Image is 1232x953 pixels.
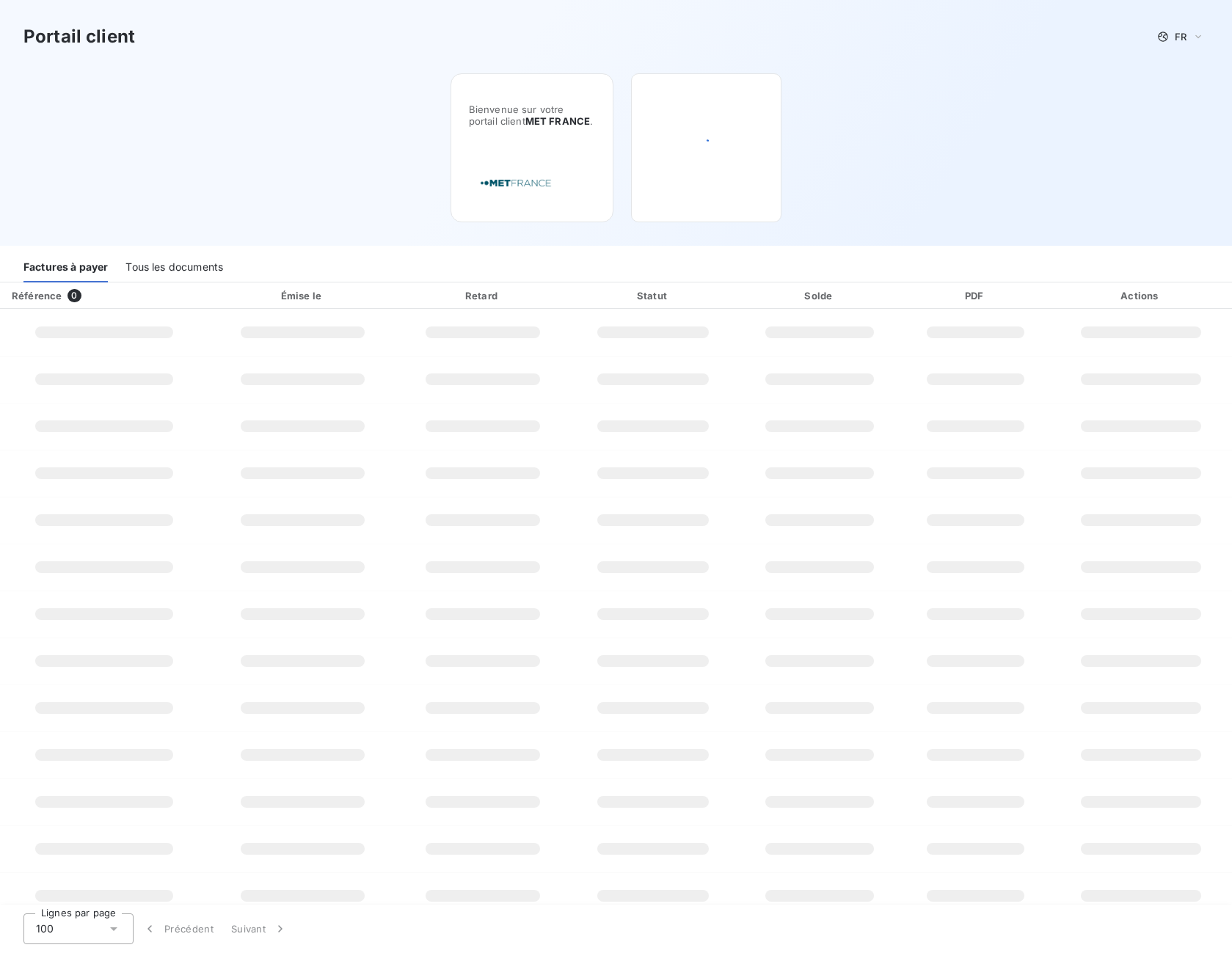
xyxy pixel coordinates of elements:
span: FR [1175,31,1187,43]
img: Company logo [469,162,563,204]
span: Bienvenue sur votre portail client . [469,103,595,127]
button: Suivant [222,913,296,944]
div: Actions [1053,288,1229,303]
div: Émise le [211,288,393,303]
span: 100 [36,921,54,936]
button: Précédent [134,913,222,944]
h3: Portail client [23,23,135,50]
div: Retard [399,288,566,303]
span: MET FRANCE [525,115,591,127]
span: 0 [68,289,81,302]
div: Statut [572,288,735,303]
div: Tous les documents [125,252,223,282]
div: PDF [905,288,1046,303]
div: Référence [12,290,62,302]
div: Solde [740,288,899,303]
div: Factures à payer [23,252,108,282]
